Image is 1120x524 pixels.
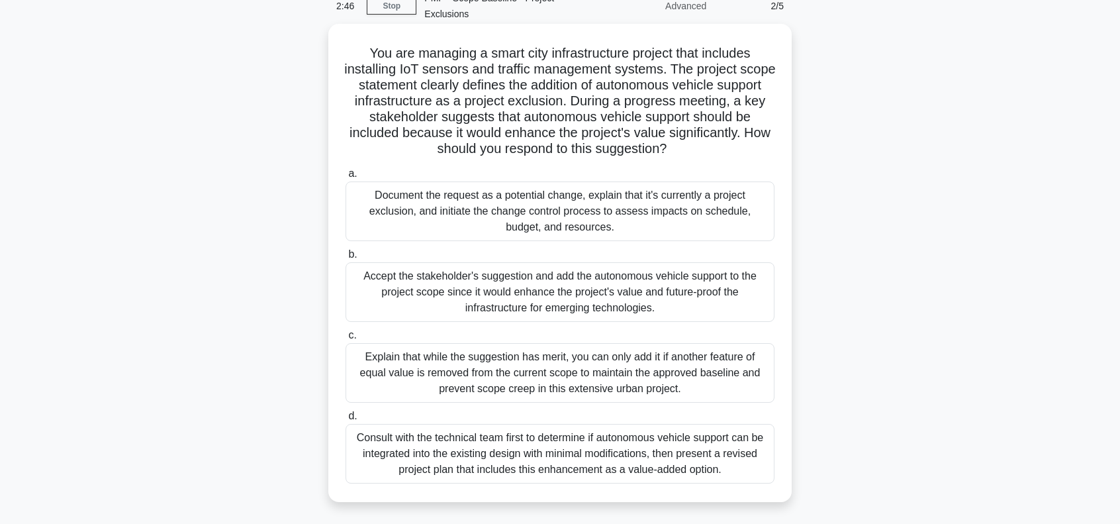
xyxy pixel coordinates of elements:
[346,343,774,403] div: Explain that while the suggestion has merit, you can only add it if another feature of equal valu...
[344,45,776,158] h5: You are managing a smart city infrastructure project that includes installing IoT sensors and tra...
[346,262,774,322] div: Accept the stakeholder's suggestion and add the autonomous vehicle support to the project scope s...
[348,329,356,341] span: c.
[346,424,774,484] div: Consult with the technical team first to determine if autonomous vehicle support can be integrate...
[346,182,774,241] div: Document the request as a potential change, explain that it's currently a project exclusion, and ...
[348,168,357,179] span: a.
[348,248,357,260] span: b.
[348,410,357,421] span: d.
